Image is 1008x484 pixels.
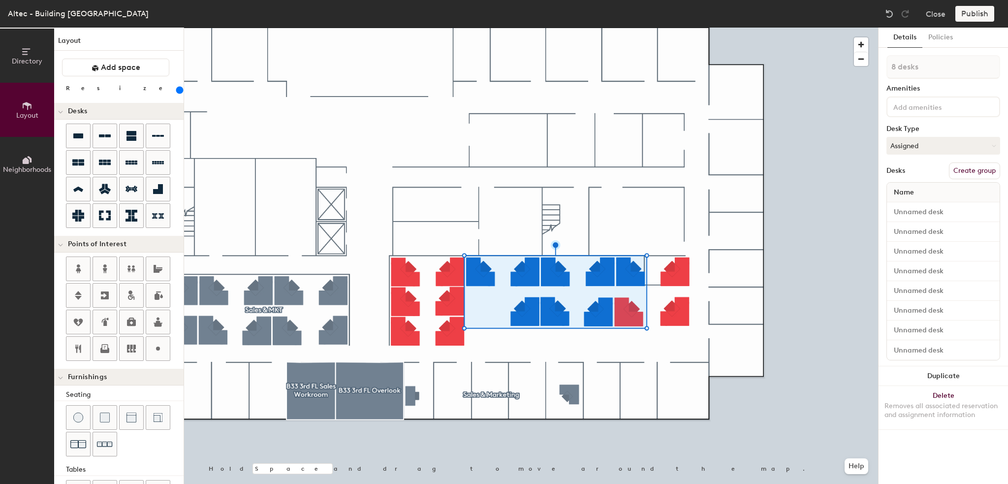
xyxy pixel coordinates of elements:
[889,225,998,239] input: Unnamed desk
[146,405,170,430] button: Couch (corner)
[889,304,998,318] input: Unnamed desk
[949,162,1000,179] button: Create group
[62,59,169,76] button: Add space
[66,432,91,456] button: Couch (x2)
[922,28,959,48] button: Policies
[845,458,868,474] button: Help
[66,405,91,430] button: Stool
[8,7,149,20] div: Altec - Building [GEOGRAPHIC_DATA]
[884,402,1002,419] div: Removes all associated reservation and assignment information
[889,323,998,337] input: Unnamed desk
[889,245,998,258] input: Unnamed desk
[886,167,905,175] div: Desks
[101,63,140,72] span: Add space
[66,464,184,475] div: Tables
[886,125,1000,133] div: Desk Type
[889,343,998,357] input: Unnamed desk
[119,405,144,430] button: Couch (middle)
[3,165,51,174] span: Neighborhoods
[153,413,163,422] img: Couch (corner)
[16,111,38,120] span: Layout
[66,84,175,92] div: Resize
[68,240,126,248] span: Points of Interest
[97,437,113,452] img: Couch (x3)
[93,432,117,456] button: Couch (x3)
[66,389,184,400] div: Seating
[889,284,998,298] input: Unnamed desk
[73,413,83,422] img: Stool
[889,205,998,219] input: Unnamed desk
[900,9,910,19] img: Redo
[886,85,1000,93] div: Amenities
[879,386,1008,429] button: DeleteRemoves all associated reservation and assignment information
[891,100,980,112] input: Add amenities
[68,373,107,381] span: Furnishings
[886,137,1000,155] button: Assigned
[12,57,42,65] span: Directory
[926,6,945,22] button: Close
[889,264,998,278] input: Unnamed desk
[100,413,110,422] img: Cushion
[68,107,87,115] span: Desks
[887,28,922,48] button: Details
[889,184,919,201] span: Name
[54,35,184,51] h1: Layout
[884,9,894,19] img: Undo
[126,413,136,422] img: Couch (middle)
[879,366,1008,386] button: Duplicate
[93,405,117,430] button: Cushion
[70,436,86,452] img: Couch (x2)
